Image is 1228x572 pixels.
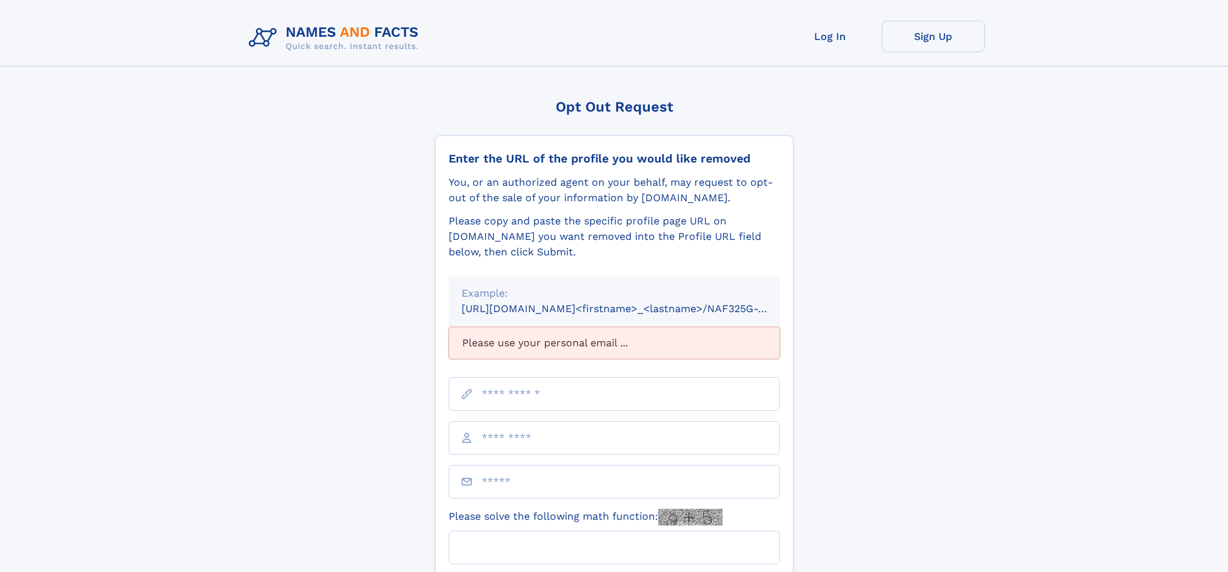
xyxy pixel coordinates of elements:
div: You, or an authorized agent on your behalf, may request to opt-out of the sale of your informatio... [449,175,780,206]
img: Logo Names and Facts [244,21,429,55]
div: Enter the URL of the profile you would like removed [449,152,780,166]
div: Please use your personal email ... [449,327,780,359]
label: Please solve the following math function: [449,509,723,526]
a: Sign Up [882,21,985,52]
div: Opt Out Request [435,99,794,115]
div: Please copy and paste the specific profile page URL on [DOMAIN_NAME] you want removed into the Pr... [449,213,780,260]
a: Log In [779,21,882,52]
small: [URL][DOMAIN_NAME]<firstname>_<lastname>/NAF325G-xxxxxxxx [462,302,804,315]
div: Example: [462,286,767,301]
